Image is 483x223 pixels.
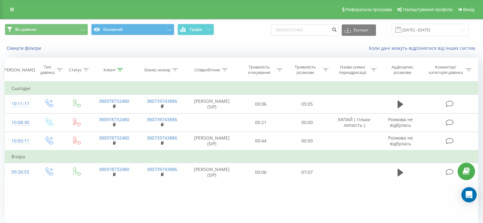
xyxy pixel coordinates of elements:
span: Реферальна програма [345,7,392,12]
button: Всі дзвінки [5,24,88,35]
div: 10:08:30 [11,116,28,129]
td: Сьогодні [5,82,478,95]
div: 10:05:11 [11,135,28,147]
td: [PERSON_NAME] (SIP) [186,95,238,113]
button: Основний [91,24,174,35]
button: Графік [178,24,214,35]
div: Клієнт [104,67,116,73]
a: 380739743886 [147,116,177,122]
td: 00:00 [284,113,330,132]
button: Експорт [342,24,376,36]
div: Коментар/категорія дзвінка [427,64,464,75]
div: Аудіозапис розмови [384,64,421,75]
td: 00:06 [238,95,284,113]
td: 07:07 [284,163,330,181]
div: Тип дзвінка [40,64,55,75]
button: Скинути фільтри [5,45,44,51]
a: 380739743886 [147,166,177,172]
a: 380978732480 [99,135,129,141]
td: 00:06 [238,163,284,181]
div: Співробітник [194,67,220,73]
span: Розмова не відбулась [388,116,413,128]
div: 09:26:55 [11,166,28,178]
td: 00:44 [238,132,284,150]
td: [PERSON_NAME] (SIP) [186,132,238,150]
a: 380978732480 [99,166,129,172]
span: Графік [190,27,202,32]
a: 380978732480 [99,98,129,104]
td: 00:00 [284,132,330,150]
td: 05:05 [284,95,330,113]
div: 10:11:17 [11,98,28,110]
div: Бізнес номер [144,67,171,73]
span: Вихід [463,7,474,12]
a: 380739743886 [147,135,177,141]
div: Статус [69,67,82,73]
a: Коли дані можуть відрізнятися вiд інших систем [369,45,478,51]
div: Назва схеми переадресації [336,64,369,75]
div: Open Intercom Messenger [461,187,477,202]
input: Пошук за номером [271,24,339,36]
div: Тривалість розмови [290,64,321,75]
a: 380978732480 [99,116,129,122]
td: [PERSON_NAME] (SIP) [186,163,238,181]
div: Тривалість очікування [244,64,275,75]
span: Розмова не відбулась [388,135,413,147]
td: ХАПАЙ ( тільки липкість ) [330,113,378,132]
td: Вчора [5,150,478,163]
a: 380739743886 [147,98,177,104]
div: [PERSON_NAME] [3,67,35,73]
td: 00:21 [238,113,284,132]
span: Налаштування профілю [403,7,453,12]
span: Всі дзвінки [15,27,36,32]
